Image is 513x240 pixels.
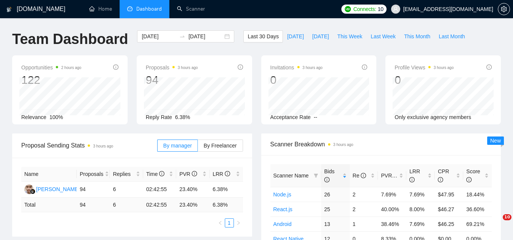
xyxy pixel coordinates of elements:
img: upwork-logo.png [345,6,351,12]
img: AI [24,185,34,194]
a: searchScanner [177,6,205,12]
span: info-circle [361,173,366,178]
span: 10 [503,214,511,220]
time: 3 hours ago [178,66,198,70]
button: This Month [400,30,434,42]
span: Invitations [270,63,323,72]
span: Proposal Sending Stats [21,141,157,150]
span: Replies [113,170,134,178]
span: info-circle [192,171,197,176]
span: This Month [404,32,430,41]
time: 3 hours ago [303,66,323,70]
span: info-circle [238,64,243,70]
span: user [393,6,398,12]
span: LRR [213,171,230,177]
span: info-circle [409,177,415,182]
td: 94 [77,198,110,212]
td: 1 [350,216,378,231]
span: LRR [409,168,420,183]
button: Last 30 Days [243,30,283,42]
td: 6 [110,182,143,198]
span: info-circle [225,171,230,176]
div: 94 [146,73,198,87]
span: 100% [49,114,63,120]
span: Last Week [371,32,396,41]
span: Last Month [439,32,465,41]
td: 6 [110,198,143,212]
td: $46.27 [435,202,463,216]
span: Relevance [21,114,46,120]
input: End date [188,32,223,41]
td: 25 [321,202,350,216]
td: Total [21,198,77,212]
span: info-circle [159,171,164,176]
time: 3 hours ago [333,143,354,147]
td: 18.44% [463,187,492,202]
a: React.js [273,206,293,212]
button: This Week [333,30,366,42]
span: This Week [337,32,362,41]
span: Re [353,173,366,179]
span: Dashboard [136,6,162,12]
span: info-circle [466,177,472,182]
li: Next Page [234,218,243,227]
a: Node.js [273,191,291,198]
td: 6.38% [210,182,243,198]
span: info-circle [113,64,118,70]
span: Score [466,168,480,183]
span: Only exclusive agency members [395,114,471,120]
td: 13 [321,216,350,231]
span: Profile Views [395,63,454,72]
h1: Team Dashboard [12,30,128,48]
span: filter [312,170,320,181]
span: PVR [179,171,197,177]
span: dashboard [127,6,133,11]
span: New [490,138,501,144]
button: left [216,218,225,227]
span: Bids [324,168,335,183]
td: $46.25 [435,216,463,231]
td: 6.38 % [210,198,243,212]
span: right [236,221,241,225]
time: 3 hours ago [93,144,113,148]
span: Proposals [80,170,103,178]
button: [DATE] [283,30,308,42]
td: 38.46% [378,216,406,231]
span: [DATE] [312,32,329,41]
td: 2 [350,202,378,216]
td: 23.40% [176,182,210,198]
button: right [234,218,243,227]
span: Scanner Breakdown [270,140,492,149]
span: Time [146,171,164,177]
input: Start date [142,32,176,41]
td: 26 [321,187,350,202]
td: $47.95 [435,187,463,202]
td: 2 [350,187,378,202]
button: Last Week [366,30,400,42]
li: 1 [225,218,234,227]
span: left [218,221,223,225]
button: [DATE] [308,30,333,42]
td: 7.69% [406,187,435,202]
div: [PERSON_NAME] [36,185,80,193]
td: 94 [77,182,110,198]
th: Name [21,167,77,182]
a: 1 [225,219,234,227]
td: 36.60% [463,202,492,216]
td: 02:42:55 [143,182,177,198]
span: Opportunities [21,63,81,72]
span: CPR [438,168,449,183]
time: 3 hours ago [434,66,454,70]
a: homeHome [89,6,112,12]
span: Connects: [353,5,376,13]
th: Replies [110,167,143,182]
span: info-circle [324,177,330,182]
span: -- [314,114,317,120]
div: 0 [395,73,454,87]
span: By manager [163,143,192,149]
span: Reply Rate [146,114,172,120]
span: PVR [381,173,399,179]
a: AI[PERSON_NAME] [24,186,80,192]
span: Last 30 Days [248,32,279,41]
button: setting [498,3,510,15]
